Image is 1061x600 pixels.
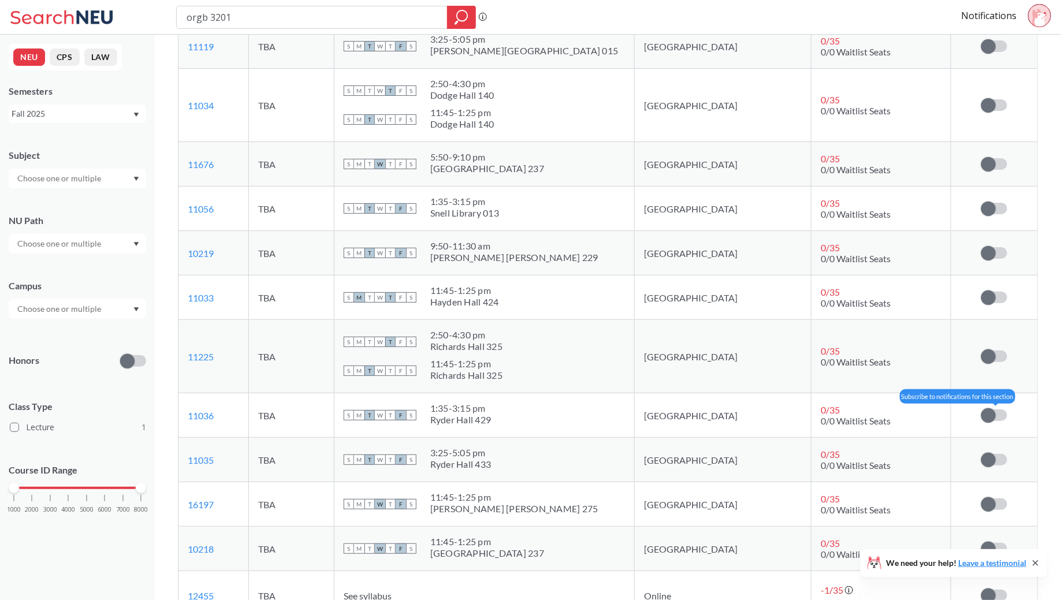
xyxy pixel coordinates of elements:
[249,231,334,275] td: TBA
[9,279,146,292] div: Campus
[406,410,416,420] span: S
[50,49,80,66] button: CPS
[249,24,334,69] td: TBA
[821,493,840,504] span: 0 / 35
[430,329,502,341] div: 2:50 - 4:30 pm
[430,45,619,57] div: [PERSON_NAME][GEOGRAPHIC_DATA] 015
[364,337,375,347] span: T
[635,69,811,142] td: [GEOGRAPHIC_DATA]
[344,410,354,420] span: S
[344,41,354,51] span: S
[249,69,334,142] td: TBA
[958,558,1026,568] a: Leave a testimonial
[375,85,385,96] span: W
[396,292,406,303] span: F
[430,296,499,308] div: Hayden Hall 424
[134,506,148,513] span: 8000
[396,499,406,509] span: F
[430,403,492,414] div: 1:35 - 3:15 pm
[12,302,109,316] input: Choose one or multiple
[821,404,840,415] span: 0 / 35
[364,366,375,376] span: T
[344,499,354,509] span: S
[406,114,416,125] span: S
[375,114,385,125] span: W
[375,543,385,554] span: W
[455,9,468,25] svg: magnifying glass
[375,203,385,214] span: W
[635,438,811,482] td: [GEOGRAPHIC_DATA]
[9,169,146,188] div: Dropdown arrow
[821,35,840,46] span: 0 / 35
[249,142,334,187] td: TBA
[188,203,214,214] a: 11056
[385,85,396,96] span: T
[188,100,214,111] a: 11034
[821,356,891,367] span: 0/0 Waitlist Seats
[406,543,416,554] span: S
[447,6,476,29] div: magnifying glass
[188,248,214,259] a: 10219
[430,547,544,559] div: [GEOGRAPHIC_DATA] 237
[25,506,39,513] span: 2000
[188,41,214,52] a: 11119
[344,248,354,258] span: S
[249,275,334,320] td: TBA
[430,414,492,426] div: Ryder Hall 429
[375,454,385,465] span: W
[354,292,364,303] span: M
[12,172,109,185] input: Choose one or multiple
[385,337,396,347] span: T
[821,504,891,515] span: 0/0 Waitlist Seats
[406,248,416,258] span: S
[396,337,406,347] span: F
[821,253,891,264] span: 0/0 Waitlist Seats
[430,503,598,515] div: [PERSON_NAME] [PERSON_NAME] 275
[406,454,416,465] span: S
[9,464,146,477] p: Course ID Range
[188,454,214,465] a: 11035
[821,242,840,253] span: 0 / 35
[9,299,146,319] div: Dropdown arrow
[385,248,396,258] span: T
[385,454,396,465] span: T
[396,85,406,96] span: F
[821,94,840,105] span: 0 / 35
[375,337,385,347] span: W
[385,366,396,376] span: T
[354,543,364,554] span: M
[133,307,139,312] svg: Dropdown arrow
[430,491,598,503] div: 11:45 - 1:25 pm
[821,538,840,549] span: 0 / 35
[364,292,375,303] span: T
[344,366,354,376] span: S
[821,46,891,57] span: 0/0 Waitlist Seats
[635,320,811,393] td: [GEOGRAPHIC_DATA]
[344,454,354,465] span: S
[821,297,891,308] span: 0/0 Waitlist Seats
[354,159,364,169] span: M
[430,33,619,45] div: 3:25 - 5:05 pm
[7,506,21,513] span: 1000
[188,292,214,303] a: 11033
[430,536,544,547] div: 11:45 - 1:25 pm
[344,114,354,125] span: S
[249,393,334,438] td: TBA
[354,248,364,258] span: M
[354,366,364,376] span: M
[80,506,94,513] span: 5000
[249,320,334,393] td: TBA
[406,85,416,96] span: S
[344,159,354,169] span: S
[375,499,385,509] span: W
[249,482,334,527] td: TBA
[354,41,364,51] span: M
[364,248,375,258] span: T
[9,400,146,413] span: Class Type
[430,163,544,174] div: [GEOGRAPHIC_DATA] 237
[635,527,811,571] td: [GEOGRAPHIC_DATA]
[354,410,364,420] span: M
[364,159,375,169] span: T
[354,85,364,96] span: M
[344,203,354,214] span: S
